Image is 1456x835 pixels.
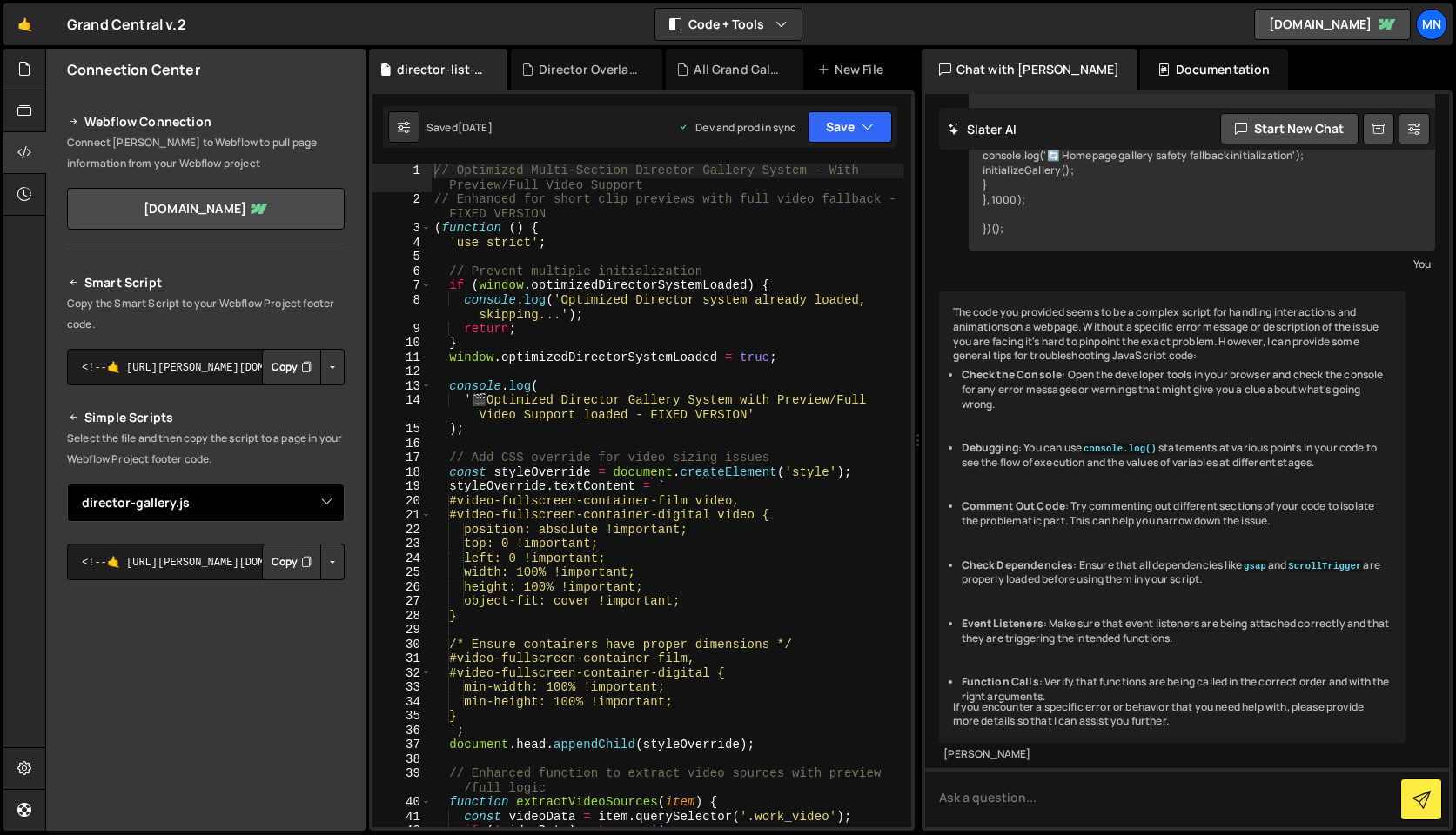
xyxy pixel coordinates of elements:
iframe: YouTube video player [67,609,346,765]
strong: Comment Out Code [962,498,1066,513]
div: 18 [372,465,432,480]
li: : Verify that functions are being called in the correct order and with the right arguments. [962,675,1392,705]
p: Connect [PERSON_NAME] to Webflow to pull page information from your Webflow project [67,132,345,174]
div: 33 [372,680,432,695]
div: 7 [372,278,432,293]
div: New File [817,61,890,78]
a: MN [1416,9,1447,40]
button: Start new chat [1220,113,1359,144]
strong: Function Calls [962,674,1039,689]
div: 22 [372,523,432,538]
div: 20 [372,494,432,509]
a: [DOMAIN_NAME] [67,188,345,230]
div: 24 [372,551,432,566]
div: Grand Central v.2 [67,14,186,35]
h2: Slater AI [948,121,1017,137]
div: 35 [372,709,432,724]
strong: Check Dependencies [962,558,1074,572]
div: 6 [372,264,432,279]
div: 13 [372,379,432,394]
div: [PERSON_NAME] [943,747,1402,762]
li: : Try commenting out different sections of your code to isolate the problematic part. This can he... [962,499,1392,529]
div: 17 [372,451,432,465]
div: 1 [372,164,432,192]
div: Button group with nested dropdown [262,544,345,580]
div: Dev and prod in sync [678,120,796,135]
h2: Simple Scripts [67,407,345,428]
div: 40 [372,795,432,810]
div: 15 [372,422,432,437]
a: [DOMAIN_NAME] [1254,9,1411,40]
div: 11 [372,351,432,365]
div: 23 [372,537,432,551]
div: director-list-365.js [397,61,486,78]
button: Copy [262,544,321,580]
code: ScrollTrigger [1286,560,1363,572]
div: 26 [372,580,432,595]
h2: Connection Center [67,60,200,79]
div: 31 [372,651,432,666]
div: 28 [372,609,432,624]
strong: Debugging [962,440,1018,455]
div: 4 [372,236,432,250]
div: 16 [372,437,432,451]
p: Copy the Smart Script to your Webflow Project footer code. [67,293,345,335]
div: 27 [372,594,432,609]
div: 29 [372,623,432,638]
div: 39 [372,766,432,795]
div: 9 [372,322,432,337]
div: 32 [372,666,432,681]
div: [DATE] [458,120,493,135]
div: Director Overlay System.js [539,61,641,78]
strong: Check the Console [962,367,1063,382]
div: All Grand Gallery.js [694,61,782,78]
div: 19 [372,479,432,494]
div: 14 [372,393,432,422]
div: Saved [426,120,493,135]
div: 8 [372,293,432,322]
div: 25 [372,565,432,580]
div: Documentation [1140,49,1287,90]
div: The code you provided seems to be a complex script for handling interactions and animations on a ... [939,291,1406,743]
h2: Smart Script [67,272,345,293]
div: 2 [372,192,432,221]
div: 5 [372,250,432,264]
code: gsap [1242,560,1268,572]
strong: Event Listeners [962,616,1043,631]
textarea: <!--🤙 [URL][PERSON_NAME][DOMAIN_NAME]> <script>document.addEventListener("DOMContentLoaded", func... [67,544,345,580]
div: 12 [372,364,432,379]
h2: Webflow Connection [67,111,345,132]
div: Button group with nested dropdown [262,349,345,385]
div: 10 [372,336,432,351]
div: You [973,255,1432,273]
div: 34 [372,695,432,710]
textarea: <!--🤙 [URL][PERSON_NAME][DOMAIN_NAME]> <script>document.addEventListener("DOMContentLoaded", func... [67,349,345,385]
a: 🤙 [3,3,46,45]
li: : You can use statements at various points in your code to see the flow of execution and the valu... [962,441,1392,471]
button: Copy [262,349,321,385]
button: Save [808,111,892,143]
div: Chat with [PERSON_NAME] [922,49,1137,90]
div: 3 [372,221,432,236]
button: Code + Tools [655,9,802,40]
div: 21 [372,508,432,523]
li: : Open the developer tools in your browser and check the console for any error messages or warnin... [962,368,1392,411]
div: 41 [372,810,432,825]
li: : Ensure that all dependencies like and are properly loaded before using them in your script. [962,558,1392,588]
div: 36 [372,724,432,738]
div: 30 [372,638,432,652]
div: 38 [372,752,432,767]
li: : Make sure that event listeners are being attached correctly and that they are triggering the in... [962,617,1392,646]
code: console.log() [1082,443,1158,455]
p: Select the file and then copy the script to a page in your Webflow Project footer code. [67,428,345,470]
div: 37 [372,738,432,752]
